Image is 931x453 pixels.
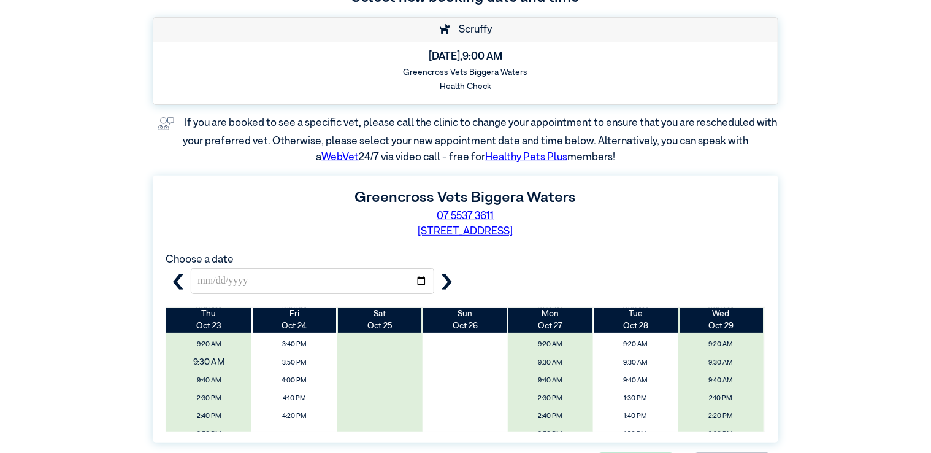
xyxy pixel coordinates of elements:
[170,390,248,406] span: 2:30 PM
[682,355,760,370] span: 9:30 AM
[511,337,589,352] span: 9:20 AM
[162,51,770,63] h5: [DATE] , 9:00 AM
[437,211,494,222] a: 07 5537 3611
[418,226,513,237] a: [STREET_ADDRESS]
[682,373,760,388] span: 9:40 AM
[255,390,333,406] span: 4:10 PM
[682,408,760,424] span: 2:20 PM
[682,427,760,442] span: 2:30 PM
[453,25,492,35] span: Scruffy
[593,308,678,333] th: Oct 28
[166,308,251,333] th: Oct 23
[183,118,780,162] label: If you are booked to see a specific vet, please call the clinic to change your appointment to ens...
[597,427,675,442] span: 1:50 PM
[170,373,248,388] span: 9:40 AM
[511,355,589,370] span: 9:30 AM
[166,255,234,265] label: Choose a date
[511,427,589,442] span: 2:50 PM
[682,390,760,406] span: 2:10 PM
[355,190,577,205] label: Greencross Vets Biggera Waters
[485,152,567,163] a: Healthy Pets Plus
[321,152,359,163] a: WebVet
[511,408,589,424] span: 2:40 PM
[153,113,178,134] img: vet
[170,408,248,424] span: 2:40 PM
[255,355,333,370] span: 3:50 PM
[162,82,770,91] h6: Health Check
[508,308,593,333] th: Oct 27
[597,355,675,370] span: 9:30 AM
[162,68,770,77] h6: Greencross Vets Biggera Waters
[597,337,675,352] span: 9:20 AM
[597,390,675,406] span: 1:30 PM
[255,373,333,388] span: 4:00 PM
[251,308,337,333] th: Oct 24
[511,373,589,388] span: 9:40 AM
[678,308,764,333] th: Oct 29
[170,337,248,352] span: 9:20 AM
[158,353,259,373] span: 9:30 AM
[423,308,508,333] th: Oct 26
[255,408,333,424] span: 4:20 PM
[597,373,675,388] span: 9:40 AM
[511,390,589,406] span: 2:30 PM
[170,427,248,442] span: 2:50 PM
[337,308,423,333] th: Oct 25
[682,337,760,352] span: 9:20 AM
[597,408,675,424] span: 1:40 PM
[255,337,333,352] span: 3:40 PM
